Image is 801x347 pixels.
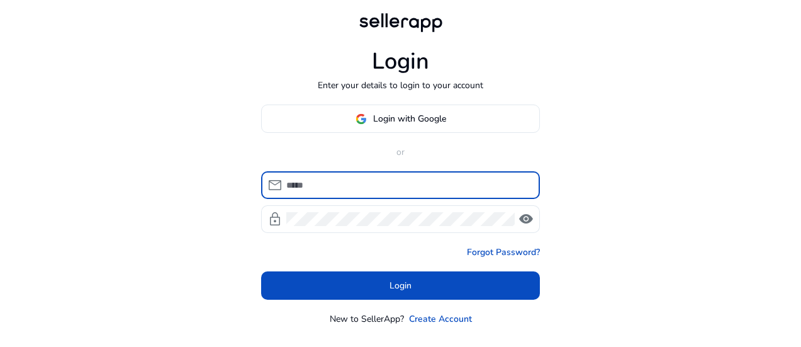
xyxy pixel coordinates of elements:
button: Login with Google [261,105,540,133]
button: Login [261,271,540,300]
img: google-logo.svg [356,113,367,125]
p: New to SellerApp? [330,312,404,326]
span: lock [267,212,283,227]
h1: Login [372,48,429,75]
p: Enter your details to login to your account [318,79,483,92]
a: Create Account [409,312,472,326]
span: mail [267,178,283,193]
p: or [261,145,540,159]
a: Forgot Password? [467,246,540,259]
span: visibility [518,212,534,227]
span: Login with Google [373,112,446,125]
span: Login [389,279,412,292]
